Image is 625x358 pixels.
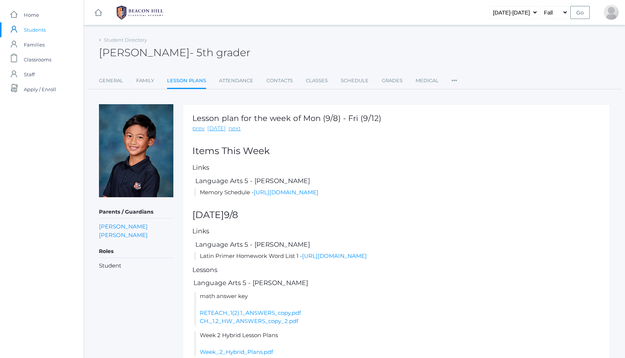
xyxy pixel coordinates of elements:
a: Attendance [219,73,253,88]
div: Lew Soratorio [604,5,619,20]
h2: [PERSON_NAME] [99,47,250,58]
span: Apply / Enroll [24,82,56,97]
a: [DATE] [207,124,226,133]
h5: Language Arts 5 - [PERSON_NAME] [194,178,600,185]
span: Classrooms [24,52,51,67]
li: Student [99,262,173,270]
li: Week 2 Hybrid Lesson Plans [194,331,600,357]
a: Week_2_Hybrid_Plans.pdf [200,348,273,355]
a: [URL][DOMAIN_NAME] [302,252,367,259]
h5: Roles [99,245,173,258]
a: Lesson Plans [167,73,206,89]
a: Student Directory [104,37,147,43]
li: Memory Schedule - [194,188,600,197]
span: - 5th grader [190,46,250,59]
a: [URL][DOMAIN_NAME] [254,189,318,196]
a: Contacts [266,73,293,88]
a: Family [136,73,154,88]
a: [PERSON_NAME] [99,231,148,239]
h1: Lesson plan for the week of Mon (9/8) - Fri (9/12) [192,114,381,122]
span: Staff [24,67,35,82]
h5: Language Arts 5 - [PERSON_NAME] [192,279,600,287]
a: CH._1.2_HW_ANSWERS_copy_2.pdf [200,317,298,325]
h5: Links [192,164,600,171]
li: math answer key [194,292,600,326]
li: Latin Primer Homework Word List 1 - [194,252,600,260]
span: Students [24,22,46,37]
input: Go [570,6,590,19]
a: Medical [416,73,439,88]
a: prev [192,124,205,133]
img: Matteo Soratorio [99,104,173,197]
h5: Parents / Guardians [99,206,173,218]
a: Classes [306,73,328,88]
a: RETEACH_1(2).1_ANSWERS_copy.pdf [200,309,301,316]
h5: Links [192,228,600,235]
h2: Items This Week [192,146,600,156]
span: Home [24,7,39,22]
h5: Lessons [192,266,600,274]
h2: [DATE] [192,210,600,220]
a: Grades [382,73,403,88]
span: Families [24,37,45,52]
span: 9/8 [224,209,238,220]
img: BHCALogos-05-308ed15e86a5a0abce9b8dd61676a3503ac9727e845dece92d48e8588c001991.png [112,3,168,22]
a: General [99,73,123,88]
a: next [228,124,241,133]
h5: Language Arts 5 - [PERSON_NAME] [194,241,600,248]
a: [PERSON_NAME] [99,222,148,231]
a: Schedule [341,73,369,88]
